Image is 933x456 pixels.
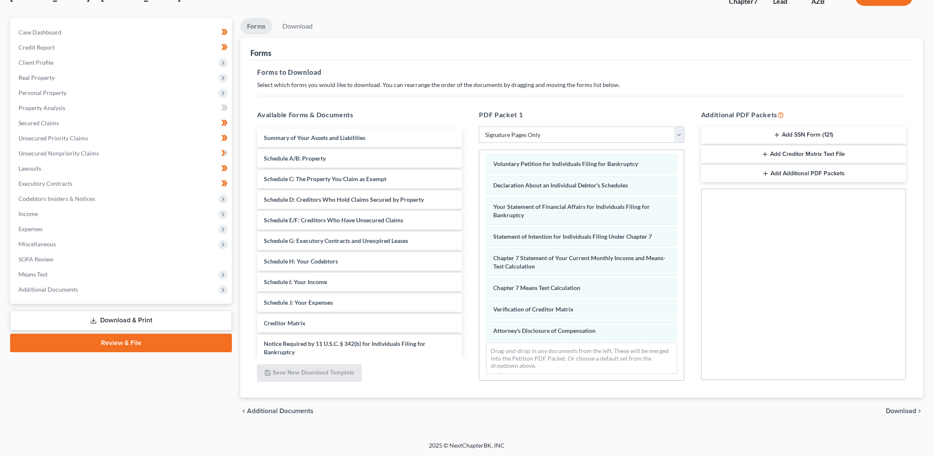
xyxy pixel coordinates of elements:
span: Chapter 7 Means Test Calculation [493,284,580,291]
h5: Forms to Download [257,67,906,77]
span: SOFA Review [19,256,53,263]
span: Real Property [19,74,55,81]
i: chevron_left [240,408,247,414]
span: Lawsuits [19,165,41,172]
a: Unsecured Nonpriority Claims [12,146,232,161]
span: Your Statement of Financial Affairs for Individuals Filing for Bankruptcy [493,203,650,219]
span: Notice Required by 11 U.S.C. § 342(b) for Individuals Filing for Bankruptcy [264,340,425,356]
span: Income [19,210,38,217]
span: Verification of Creditor Matrix [493,306,574,313]
span: Schedule A/B: Property [264,155,326,162]
span: Schedule G: Executory Contracts and Unexpired Leases [264,237,408,244]
span: Codebtors Insiders & Notices [19,195,95,202]
span: Schedule C: The Property You Claim as Exempt [264,175,386,182]
a: SOFA Review [12,252,232,267]
span: Secured Claims [19,119,59,127]
span: Executory Contracts [19,180,72,187]
div: Drag-and-drop in any documents from the left. These will be merged into the Petition PDF Packet. ... [486,343,677,374]
span: Unsecured Priority Claims [19,134,88,142]
span: Creditor Matrix [264,319,306,327]
span: Attorney's Disclosure of Compensation [493,327,595,334]
a: Property Analysis [12,100,232,116]
span: Statement of Intention for Individuals Filing Under Chapter 7 [493,233,652,240]
span: Miscellaneous [19,240,56,248]
a: Executory Contracts [12,176,232,191]
a: Case Dashboard [12,25,232,40]
button: Save New Download Template [257,364,362,382]
h5: Available Forms & Documents [257,110,462,120]
a: Unsecured Priority Claims [12,131,232,146]
span: Download [886,408,916,414]
h5: PDF Packet 1 [479,110,684,120]
div: Forms [250,48,271,58]
span: Chapter 7 Statement of Your Current Monthly Income and Means-Test Calculation [493,254,665,270]
span: Schedule D: Creditors Who Hold Claims Secured by Property [264,196,424,203]
span: Client Profile [19,59,53,66]
a: Forms [240,18,272,34]
i: chevron_right [916,408,923,414]
span: Property Analysis [19,104,65,111]
p: Select which forms you would like to download. You can rearrange the order of the documents by dr... [257,81,906,89]
button: Add Additional PDF Packets [701,165,906,182]
span: Schedule H: Your Codebtors [264,258,338,265]
span: Declaration About an Individual Debtor's Schedules [493,182,628,189]
span: Personal Property [19,89,66,96]
a: chevron_left Additional Documents [240,408,314,414]
span: Credit Report [19,44,55,51]
button: Download chevron_right [886,408,923,414]
a: Download [276,18,319,34]
a: Secured Claims [12,116,232,131]
button: Add SSN Form (121) [701,127,906,144]
span: Voluntary Petition for Individuals Filing for Bankruptcy [493,160,638,167]
span: Unsecured Nonpriority Claims [19,150,99,157]
span: Summary of Your Assets and Liabilities [264,134,365,141]
span: Means Test [19,271,48,278]
a: Lawsuits [12,161,232,176]
span: Additional Documents [19,286,78,293]
span: Schedule J: Your Expenses [264,299,333,306]
span: Schedule E/F: Creditors Who Have Unsecured Claims [264,216,403,224]
a: Credit Report [12,40,232,55]
button: Add Creditor Matrix Text File [701,145,906,163]
h5: Additional PDF Packets [701,110,906,120]
a: Review & File [10,334,232,352]
span: Additional Documents [247,408,314,414]
span: Schedule I: Your Income [264,278,327,285]
span: Expenses [19,225,43,232]
a: Download & Print [10,311,232,330]
span: Case Dashboard [19,29,61,36]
